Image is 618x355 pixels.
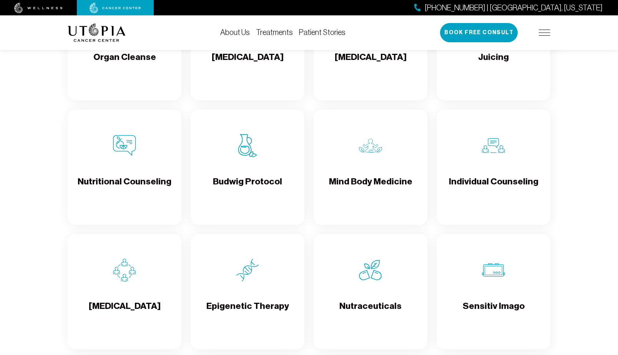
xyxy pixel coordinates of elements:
[335,51,407,76] h4: [MEDICAL_DATA]
[113,259,136,282] img: Group Therapy
[68,109,181,225] a: Nutritional CounselingNutritional Counseling
[339,300,402,325] h4: Nutraceuticals
[213,176,282,201] h4: Budwig Protocol
[437,234,550,349] a: Sensitiv ImagoSensitiv Imago
[236,134,259,157] img: Budwig Protocol
[90,3,141,13] img: cancer center
[314,109,427,225] a: Mind Body MedicineMind Body Medicine
[191,234,304,349] a: Epigenetic TherapyEpigenetic Therapy
[478,51,509,76] h4: Juicing
[359,134,382,157] img: Mind Body Medicine
[414,2,603,13] a: [PHONE_NUMBER] | [GEOGRAPHIC_DATA], [US_STATE]
[425,2,603,13] span: [PHONE_NUMBER] | [GEOGRAPHIC_DATA], [US_STATE]
[14,3,63,13] img: wellness
[89,300,161,325] h4: [MEDICAL_DATA]
[299,28,346,36] a: Patient Stories
[539,30,550,36] img: icon-hamburger
[212,51,284,76] h4: [MEDICAL_DATA]
[78,176,171,201] h4: Nutritional Counseling
[440,23,518,42] button: Book Free Consult
[359,259,382,282] img: Nutraceuticals
[437,109,550,225] a: Individual CounselingIndividual Counseling
[236,259,259,282] img: Epigenetic Therapy
[113,134,136,157] img: Nutritional Counseling
[68,23,126,42] img: logo
[220,28,250,36] a: About Us
[314,234,427,349] a: NutraceuticalsNutraceuticals
[93,51,156,76] h4: Organ Cleanse
[191,109,304,225] a: Budwig ProtocolBudwig Protocol
[256,28,293,36] a: Treatments
[206,300,289,325] h4: Epigenetic Therapy
[68,234,181,349] a: Group Therapy[MEDICAL_DATA]
[449,176,538,201] h4: Individual Counseling
[463,300,525,325] h4: Sensitiv Imago
[329,176,412,201] h4: Mind Body Medicine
